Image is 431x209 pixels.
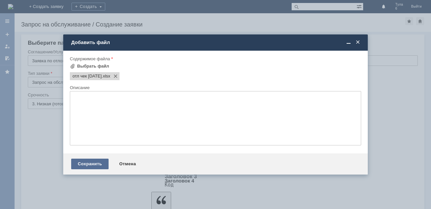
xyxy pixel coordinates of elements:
[345,39,352,45] span: Свернуть (Ctrl + M)
[72,74,102,79] span: отл чек 27.08.2025.xlsx
[355,39,361,45] span: Закрыть
[77,64,109,69] div: Выбрать файл
[70,85,360,90] div: Описание
[71,39,361,45] div: Добавить файл
[102,74,110,79] span: отл чек 27.08.2025.xlsx
[70,57,360,61] div: Содержимое файла
[3,3,97,13] div: добрый день просьба удалить отл чек от [DATE]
